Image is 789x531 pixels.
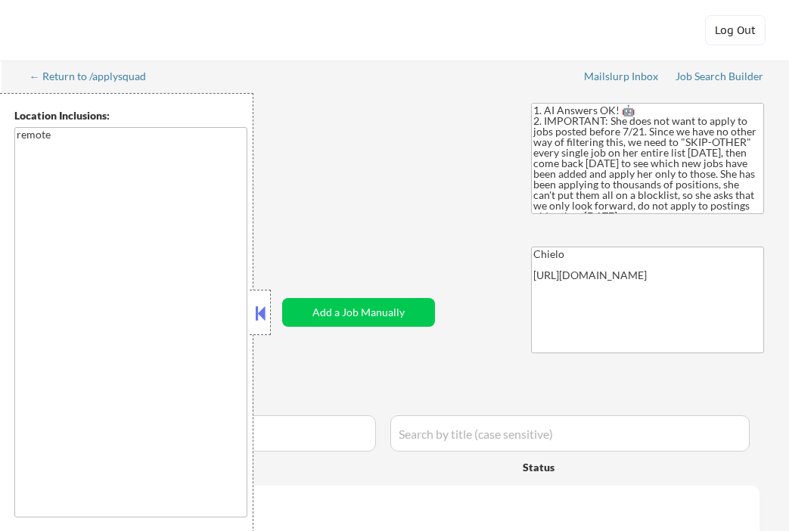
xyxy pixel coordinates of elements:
button: Add a Job Manually [282,298,435,327]
div: Job Search Builder [676,71,764,82]
div: Mailslurp Inbox [584,71,660,82]
a: ← Return to /applysquad [30,70,160,85]
button: Log Out [705,15,766,45]
div: ← Return to /applysquad [30,71,160,82]
input: Search by title (case sensitive) [390,415,750,452]
div: Status [523,453,653,480]
div: Location Inclusions: [14,108,247,123]
a: Job Search Builder [676,70,764,85]
a: Mailslurp Inbox [584,70,660,85]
